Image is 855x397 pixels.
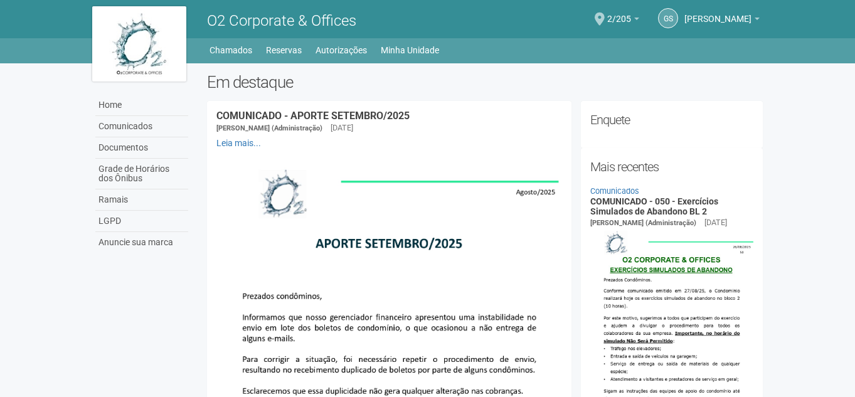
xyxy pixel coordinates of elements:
[95,232,188,253] a: Anuncie sua marca
[590,196,718,216] a: COMUNICADO - 050 - Exercícios Simulados de Abandono BL 2
[207,12,356,29] span: O2 Corporate & Offices
[704,217,727,228] div: [DATE]
[684,2,751,24] span: Gilberto Stiebler Filho
[95,159,188,189] a: Grade de Horários dos Ônibus
[590,157,754,176] h2: Mais recentes
[266,41,302,59] a: Reservas
[684,16,760,26] a: [PERSON_NAME]
[590,186,639,196] a: Comunicados
[590,110,754,129] h2: Enquete
[658,8,678,28] a: GS
[590,219,696,227] span: [PERSON_NAME] (Administração)
[95,137,188,159] a: Documentos
[216,110,410,122] a: COMUNICADO - APORTE SETEMBRO/2025
[95,95,188,116] a: Home
[95,211,188,232] a: LGPD
[95,189,188,211] a: Ramais
[607,2,631,24] span: 2/205
[207,73,763,92] h2: Em destaque
[210,41,252,59] a: Chamados
[95,116,188,137] a: Comunicados
[216,124,322,132] span: [PERSON_NAME] (Administração)
[92,6,186,82] img: logo.jpg
[607,16,639,26] a: 2/205
[331,122,353,134] div: [DATE]
[381,41,439,59] a: Minha Unidade
[316,41,367,59] a: Autorizações
[216,138,261,148] a: Leia mais...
